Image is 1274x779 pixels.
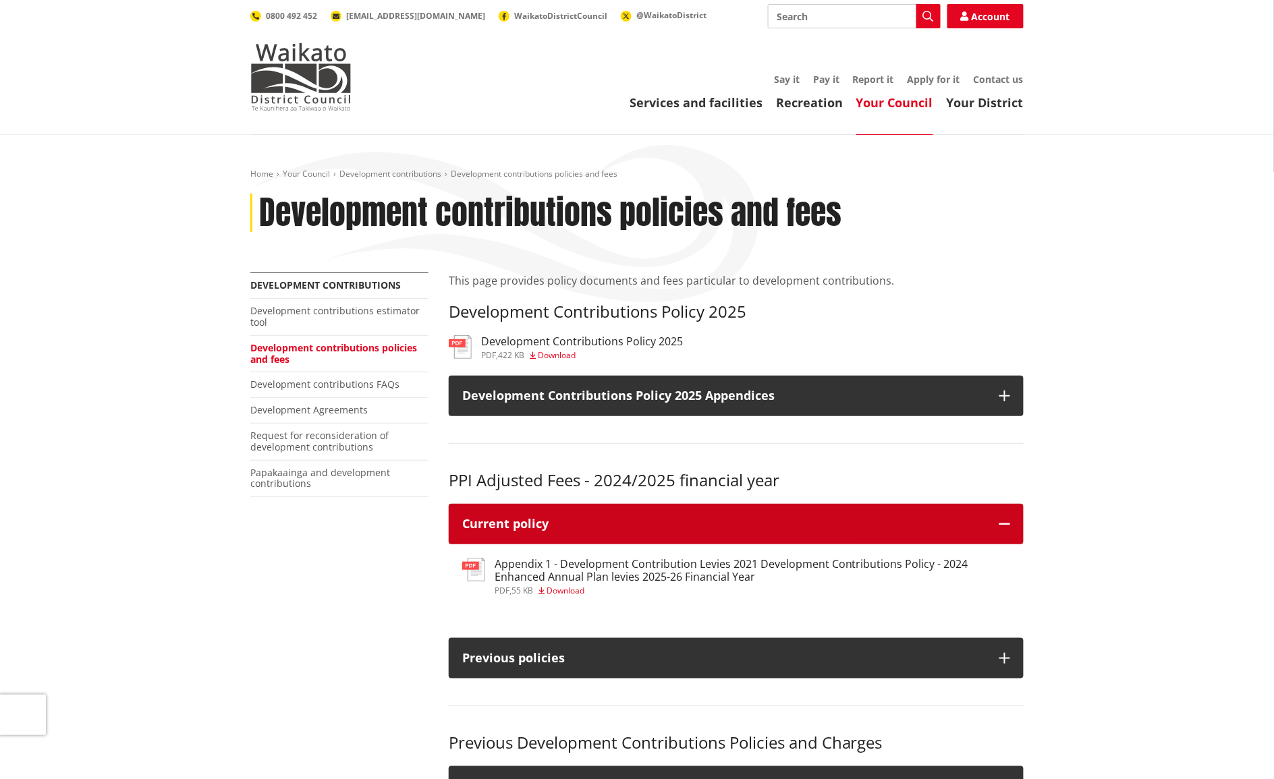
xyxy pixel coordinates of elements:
a: Development contributions [250,279,401,291]
span: [EMAIL_ADDRESS][DOMAIN_NAME] [346,10,485,22]
iframe: Messenger Launcher [1212,722,1261,771]
a: Development Agreements [250,403,368,416]
a: Papakaainga and development contributions [250,466,390,490]
a: 0800 492 452 [250,10,317,22]
a: Your Council [856,94,933,111]
div: Previous policies [462,652,986,665]
span: pdf [495,585,509,596]
a: Services and facilities [630,94,763,111]
img: Waikato District Council - Te Kaunihera aa Takiwaa o Waikato [250,43,352,111]
a: Your Council [283,168,330,179]
a: Report it [853,73,894,86]
span: WaikatoDistrictCouncil [514,10,607,22]
a: Account [947,4,1024,28]
a: Your District [947,94,1024,111]
div: , [481,351,683,359]
a: Say it [774,73,800,86]
span: @WaikatoDistrict [636,9,707,21]
a: Development contributions policies and fees [250,341,417,366]
a: Apply for it [908,73,960,86]
h3: PPI Adjusted Fees - 2024/2025 financial year [449,471,1024,490]
a: Development contributions FAQs [250,378,399,391]
span: pdf [481,349,496,361]
a: Appendix 1 - Development Contribution Levies 2021 Development Contributions Policy - 2024 Enhance... [462,558,1010,595]
span: 55 KB [511,585,533,596]
span: Development contributions policies and fees [451,168,617,179]
a: Development contributions [339,168,441,179]
a: Recreation [776,94,843,111]
img: document-pdf.svg [462,558,485,581]
div: , [495,587,1010,595]
h1: Development contributions policies and fees [259,194,841,233]
a: Home [250,168,273,179]
a: Development contributions estimator tool [250,304,420,328]
input: Search input [768,4,941,28]
a: Pay it [813,73,839,86]
button: Previous policies [449,638,1024,679]
img: document-pdf.svg [449,335,472,359]
a: WaikatoDistrictCouncil [499,10,607,22]
a: [EMAIL_ADDRESS][DOMAIN_NAME] [331,10,485,22]
nav: breadcrumb [250,169,1024,180]
h3: Development Contributions Policy 2025 Appendices [462,389,986,403]
button: Development Contributions Policy 2025 Appendices [449,376,1024,416]
a: Contact us [974,73,1024,86]
h3: Appendix 1 - Development Contribution Levies 2021 Development Contributions Policy - 2024 Enhance... [495,558,1010,583]
span: Download [547,585,584,596]
div: Current policy [462,517,986,531]
h3: Development Contributions Policy 2025 [481,335,683,348]
h3: Previous Development Contributions Policies and Charges [449,733,1024,753]
p: This page provides policy documents and fees particular to development contributions. [449,272,1024,289]
h3: Development Contributions Policy 2025 [449,302,1024,322]
button: Current policy [449,504,1024,544]
a: Request for reconsideration of development contributions [250,429,389,453]
span: 0800 492 452 [266,10,317,22]
a: @WaikatoDistrict [621,9,707,21]
a: Development Contributions Policy 2025 pdf,422 KB Download [449,335,683,359]
span: Download [538,349,576,361]
span: 422 KB [498,349,524,361]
